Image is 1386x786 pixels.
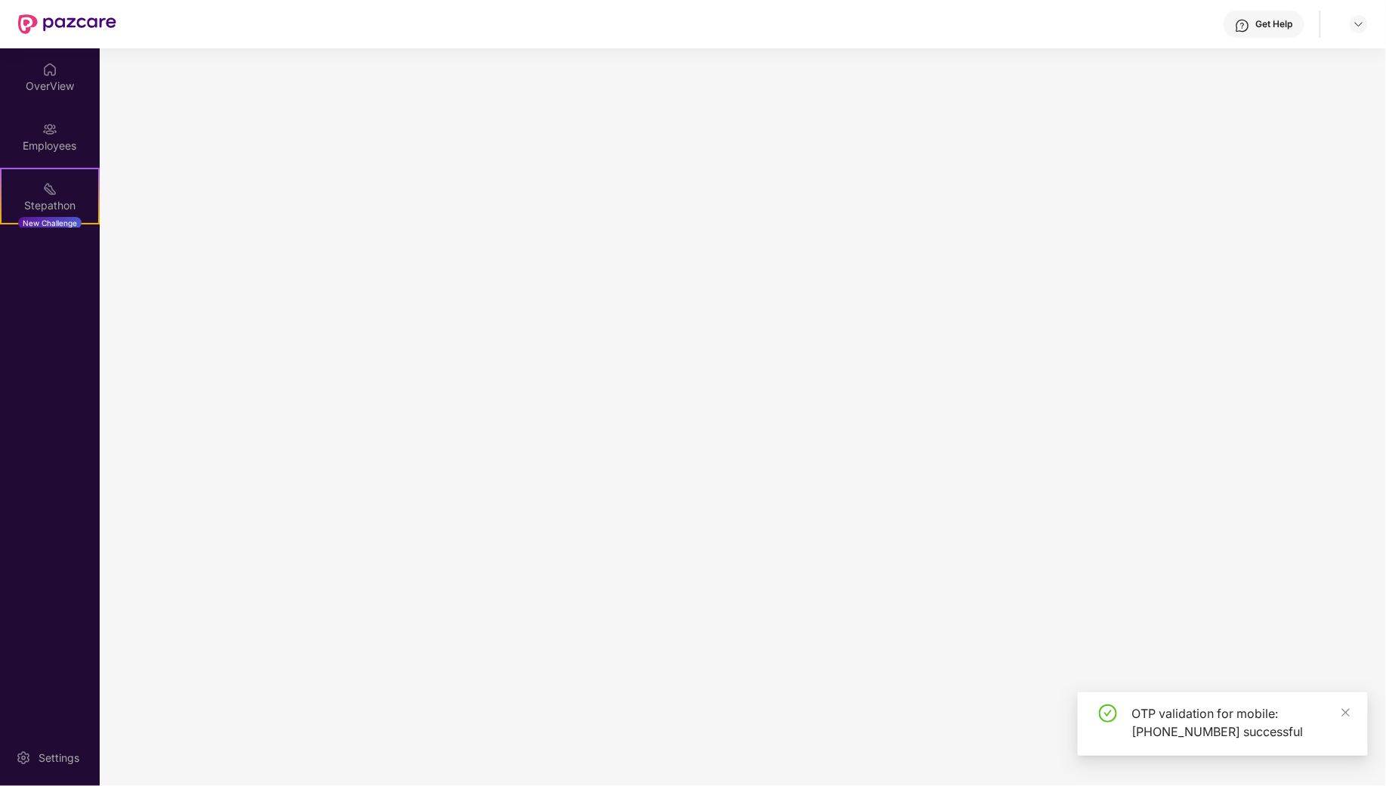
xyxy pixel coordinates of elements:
span: check-circle [1099,704,1117,723]
div: Stepathon [2,198,98,213]
img: svg+xml;base64,PHN2ZyBpZD0iSG9tZSIgeG1sbnM9Imh0dHA6Ly93d3cudzMub3JnLzIwMDAvc3ZnIiB3aWR0aD0iMjAiIG... [42,62,57,77]
div: New Challenge [18,217,82,229]
img: svg+xml;base64,PHN2ZyBpZD0iRHJvcGRvd24tMzJ4MzIiIHhtbG5zPSJodHRwOi8vd3d3LnczLm9yZy8yMDAwL3N2ZyIgd2... [1353,18,1365,30]
span: close [1341,707,1351,718]
img: svg+xml;base64,PHN2ZyBpZD0iU2V0dGluZy0yMHgyMCIgeG1sbnM9Imh0dHA6Ly93d3cudzMub3JnLzIwMDAvc3ZnIiB3aW... [16,750,31,766]
img: svg+xml;base64,PHN2ZyBpZD0iRW1wbG95ZWVzIiB4bWxucz0iaHR0cDovL3d3dy53My5vcmcvMjAwMC9zdmciIHdpZHRoPS... [42,122,57,137]
div: Get Help [1256,18,1293,30]
div: Settings [34,750,84,766]
img: New Pazcare Logo [18,14,116,34]
div: OTP validation for mobile: [PHONE_NUMBER] successful [1132,704,1350,741]
img: svg+xml;base64,PHN2ZyBpZD0iSGVscC0zMngzMiIgeG1sbnM9Imh0dHA6Ly93d3cudzMub3JnLzIwMDAvc3ZnIiB3aWR0aD... [1235,18,1250,33]
img: svg+xml;base64,PHN2ZyB4bWxucz0iaHR0cDovL3d3dy53My5vcmcvMjAwMC9zdmciIHdpZHRoPSIyMSIgaGVpZ2h0PSIyMC... [42,181,57,196]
